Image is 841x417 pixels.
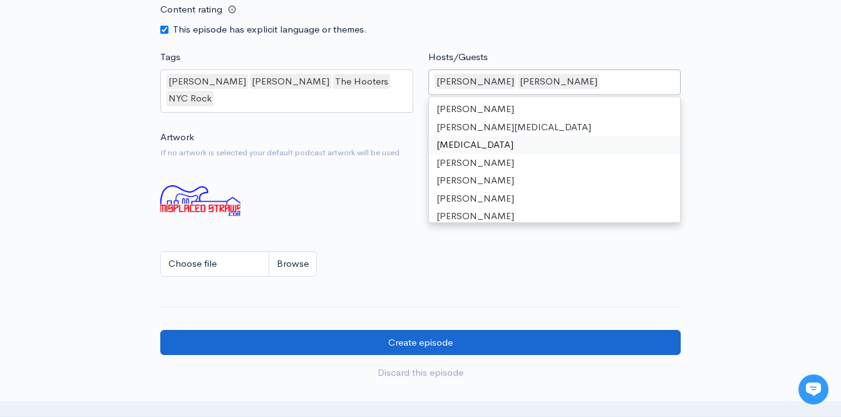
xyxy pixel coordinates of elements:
[19,166,231,191] button: New conversation
[160,50,180,64] label: Tags
[429,136,681,154] div: [MEDICAL_DATA]
[160,147,681,159] small: If no artwork is selected your default podcast artwork will be used
[19,61,232,81] h1: Hi 👋
[429,118,681,136] div: [PERSON_NAME][MEDICAL_DATA]
[160,130,194,145] label: Artwork
[429,207,681,225] div: [PERSON_NAME]
[19,83,232,143] h2: Just let us know if you need anything and we'll be happy to help! 🙂
[333,74,390,90] div: The Hooters
[160,360,681,386] a: Discard this episode
[435,74,516,90] div: [PERSON_NAME]
[250,74,331,90] div: [PERSON_NAME]
[160,330,681,356] input: Create episode
[173,23,367,37] label: This episode has explicit language or themes.
[36,235,224,260] input: Search articles
[518,74,599,90] div: [PERSON_NAME]
[429,100,681,118] div: [PERSON_NAME]
[167,74,248,90] div: [PERSON_NAME]
[17,215,234,230] p: Find an answer quickly
[81,173,150,183] span: New conversation
[429,190,681,208] div: [PERSON_NAME]
[428,50,488,64] label: Hosts/Guests
[798,374,828,404] iframe: gist-messenger-bubble-iframe
[429,154,681,172] div: [PERSON_NAME]
[429,172,681,190] div: [PERSON_NAME]
[167,91,214,106] div: NYC Rock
